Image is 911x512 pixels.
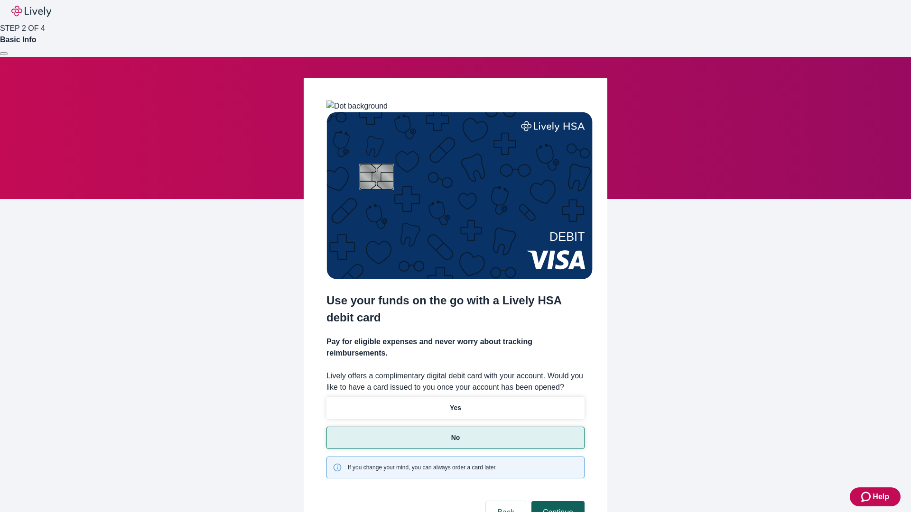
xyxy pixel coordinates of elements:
img: Lively [11,6,51,17]
span: If you change your mind, you can always order a card later. [348,463,497,472]
p: No [451,433,460,443]
img: Debit card [326,112,593,279]
p: Yes [450,403,461,413]
h4: Pay for eligible expenses and never worry about tracking reimbursements. [326,336,585,359]
svg: Zendesk support icon [861,491,873,503]
h2: Use your funds on the go with a Lively HSA debit card [326,292,585,326]
button: No [326,427,585,449]
img: Dot background [326,101,388,112]
label: Lively offers a complimentary digital debit card with your account. Would you like to have a card... [326,370,585,393]
button: Zendesk support iconHelp [850,487,901,506]
button: Yes [326,397,585,419]
span: Help [873,491,889,503]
